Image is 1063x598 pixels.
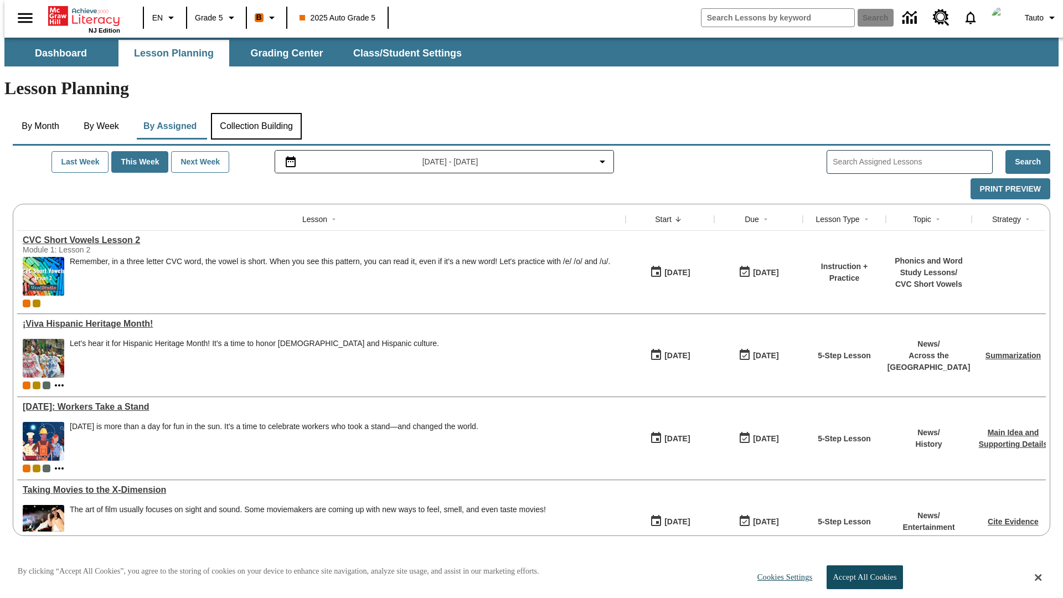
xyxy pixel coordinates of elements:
button: Sort [327,213,340,226]
input: search field [701,9,854,27]
a: Labor Day: Workers Take a Stand, Lessons [23,402,620,412]
button: Search [1005,150,1050,174]
span: Tauto [1025,12,1044,24]
button: 10/13/25: Last day the lesson can be accessed [735,511,782,532]
button: Accept All Cookies [827,565,902,589]
button: By Assigned [135,113,205,140]
button: Show more classes [53,379,66,392]
span: Dashboard [35,47,87,60]
button: Dashboard [6,40,116,66]
img: A photograph of Hispanic women participating in a parade celebrating Hispanic culture. The women ... [23,339,64,378]
p: 5-Step Lesson [818,350,871,362]
button: Grade: Grade 5, Select a grade [190,8,242,28]
p: Instruction + Practice [808,261,880,284]
button: Lesson Planning [118,40,229,66]
button: 10/14/25: Last day the lesson can be accessed [735,262,782,283]
div: OL 2025 Auto Grade 6 [43,465,50,472]
a: Resource Center, Will open in new tab [926,3,956,33]
button: Select a new avatar [985,3,1020,32]
div: [DATE] [664,349,690,363]
button: By Week [74,113,129,140]
div: [DATE] is more than a day for fun in the sun. It's a time to celebrate workers who took a stand—a... [70,422,478,431]
span: EN [152,12,163,24]
img: avatar image [992,7,1014,29]
a: Data Center [896,3,926,33]
a: Main Idea and Supporting Details [979,428,1047,448]
div: Lesson [302,214,327,225]
div: Module 1: Lesson 2 [23,245,189,254]
div: New 2025 class [33,382,40,389]
p: History [915,439,942,450]
div: Let's hear it for Hispanic Heritage Month! It's a time to honor Hispanic Americans and Hispanic c... [70,339,439,378]
div: Lesson Type [816,214,859,225]
a: Notifications [956,3,985,32]
p: Entertainment [902,522,954,533]
button: Close [1035,573,1041,582]
div: Topic [913,214,931,225]
p: News / [915,427,942,439]
span: Current Class [23,465,30,472]
p: Across the [GEOGRAPHIC_DATA] [887,350,971,373]
button: Next Week [171,151,229,173]
div: [DATE] [753,349,778,363]
span: [DATE] - [DATE] [422,156,478,168]
button: Show more classes [53,462,66,475]
h1: Lesson Planning [4,78,1059,99]
input: Search Assigned Lessons [833,154,992,170]
span: B [256,11,262,24]
button: Sort [860,213,873,226]
button: This Week [111,151,168,173]
p: The art of film usually focuses on sight and sound. Some moviemakers are coming up with new ways ... [70,505,546,514]
span: 2025 Auto Grade 5 [300,12,376,24]
span: NJ Edition [89,27,120,34]
p: Phonics and Word Study Lessons / [891,255,966,279]
div: SubNavbar [4,38,1059,66]
div: New 2025 class [33,465,40,472]
span: Class/Student Settings [353,47,462,60]
button: Profile/Settings [1020,8,1063,28]
button: 10/13/25: First time the lesson was available [646,428,694,449]
div: [DATE] [664,266,690,280]
button: By Month [13,113,68,140]
button: Boost Class color is orange. Change class color [250,8,283,28]
a: CVC Short Vowels Lesson 2, Lessons [23,235,620,245]
div: OL 2025 Auto Grade 6 [43,382,50,389]
img: Panel in front of the seats sprays water mist to the happy audience at a 4DX-equipped theater. [23,505,64,544]
button: Sort [1021,213,1034,226]
a: Summarization [985,351,1041,360]
div: SubNavbar [4,40,472,66]
div: Current Class [23,382,30,389]
div: Due [745,214,759,225]
button: Sort [672,213,685,226]
p: 5-Step Lesson [818,516,871,528]
div: The art of film usually focuses on sight and sound. Some moviemakers are coming up with new ways ... [70,505,546,544]
div: Strategy [992,214,1021,225]
button: Grading Center [231,40,342,66]
a: Cite Evidence [988,517,1039,526]
img: A banner with a blue background shows an illustrated row of diverse men and women dressed in clot... [23,422,64,461]
div: Remember, in a three letter CVC word, the vowel is short. When you see this pattern, you can read... [70,257,610,296]
button: Open side menu [9,2,42,34]
span: Current Class [23,300,30,307]
button: Collection Building [211,113,302,140]
button: Select the date range menu item [280,155,610,168]
div: Home [48,4,120,34]
button: 10/13/25: First time the lesson was available [646,511,694,532]
p: By clicking “Accept All Cookies”, you agree to the storing of cookies on your device to enhance s... [18,566,539,577]
div: [DATE] [753,266,778,280]
span: Lesson Planning [134,47,214,60]
button: 10/13/25: First time the lesson was available [646,345,694,366]
button: Class/Student Settings [344,40,471,66]
div: Labor Day: Workers Take a Stand [23,402,620,412]
div: New 2025 class [33,300,40,307]
button: Last Week [51,151,109,173]
button: 10/13/25: Last day the lesson can be accessed [735,428,782,449]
